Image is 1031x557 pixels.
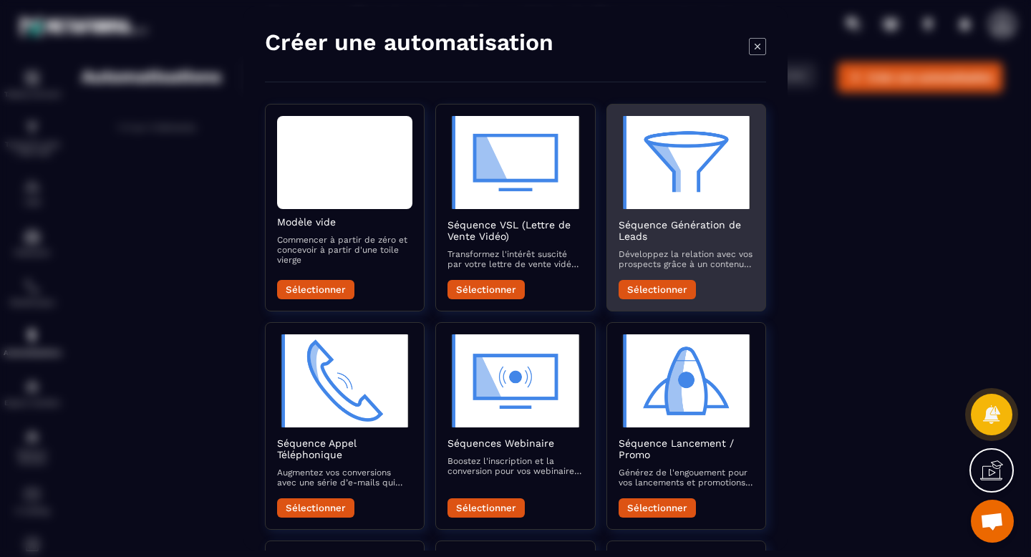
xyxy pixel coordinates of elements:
h2: Séquence VSL (Lettre de Vente Vidéo) [447,219,583,242]
h2: Séquence Génération de Leads [619,219,754,242]
button: Sélectionner [277,280,354,299]
img: automation-objective-icon [277,334,412,427]
p: Boostez l'inscription et la conversion pour vos webinaires avec des e-mails qui informent, rappel... [447,456,583,476]
img: automation-objective-icon [447,334,583,427]
h2: Séquence Appel Téléphonique [277,437,412,460]
button: Sélectionner [277,498,354,518]
a: Ouvrir le chat [971,500,1014,543]
h4: Créer une automatisation [265,28,553,57]
button: Sélectionner [619,280,696,299]
h2: Séquence Lancement / Promo [619,437,754,460]
p: Développez la relation avec vos prospects grâce à un contenu attractif qui les accompagne vers la... [619,249,754,269]
p: Augmentez vos conversions avec une série d’e-mails qui préparent et suivent vos appels commerciaux [277,468,412,488]
img: automation-objective-icon [619,334,754,427]
button: Sélectionner [619,498,696,518]
p: Commencer à partir de zéro et concevoir à partir d'une toile vierge [277,235,412,265]
img: automation-objective-icon [619,116,754,209]
p: Générez de l'engouement pour vos lancements et promotions avec une séquence d’e-mails captivante ... [619,468,754,488]
button: Sélectionner [447,280,525,299]
h2: Modèle vide [277,216,412,228]
h2: Séquences Webinaire [447,437,583,449]
p: Transformez l'intérêt suscité par votre lettre de vente vidéo en actions concrètes avec des e-mai... [447,249,583,269]
img: automation-objective-icon [447,116,583,209]
button: Sélectionner [447,498,525,518]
